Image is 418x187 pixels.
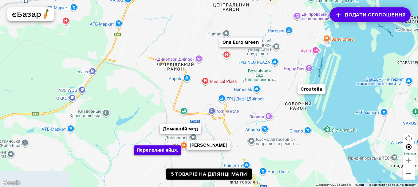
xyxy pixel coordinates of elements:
[166,169,252,180] a: 5 товарів на ділянці мапи
[134,145,181,155] button: Перепелині яйця.
[368,183,416,186] a: Повідомити про помилку на карті
[12,9,41,19] h5: єБазар
[187,140,231,150] button: [PERSON_NAME]
[7,7,54,21] button: єБазарlogo
[219,37,262,47] button: One Euro Green
[316,183,351,186] span: Дані карт ©2025 Google
[330,7,411,22] button: Додати оголошення
[403,155,415,167] button: Збільшити
[403,132,415,145] button: Налаштування камери на Картах
[2,179,22,187] a: Відкрити цю область на Картах Google (відкриється нове вікно)
[2,179,22,187] img: Google
[354,183,364,186] a: Умови
[403,167,415,180] button: Зменшити
[41,9,51,19] img: logo
[160,124,201,134] button: Домашній мед
[298,84,325,94] button: Croutella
